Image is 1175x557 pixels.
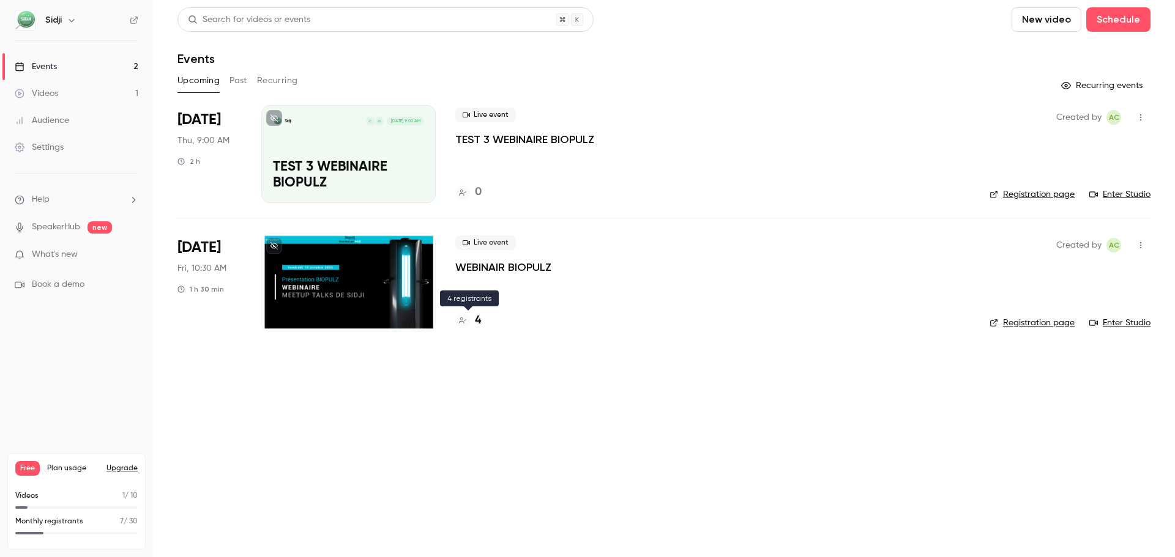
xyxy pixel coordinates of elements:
[15,87,58,100] div: Videos
[261,105,436,203] a: TEST 3 WEBINAIRE BIOPULZSidjiQC[DATE] 9:00 AMTEST 3 WEBINAIRE BIOPULZ
[177,238,221,257] span: [DATE]
[1106,110,1121,125] span: Amandine C
[1089,317,1151,329] a: Enter Studio
[1056,238,1102,253] span: Created by
[15,141,64,153] div: Settings
[32,248,78,261] span: What's new
[365,116,375,126] div: C
[15,516,83,527] p: Monthly registrants
[32,278,84,291] span: Book a demo
[106,463,138,473] button: Upgrade
[47,463,99,473] span: Plan usage
[273,160,424,191] p: TEST 3 WEBINAIRE BIOPULZ
[455,235,516,250] span: Live event
[1056,76,1151,95] button: Recurring events
[177,262,226,275] span: Fri, 10:30 AM
[1056,110,1102,125] span: Created by
[88,221,112,234] span: new
[177,105,242,203] div: Oct 9 Thu, 9:00 AM (Europe/Paris)
[475,184,482,201] h4: 0
[229,71,247,90] button: Past
[1106,238,1121,253] span: Amandine C
[32,221,80,234] a: SpeakerHub
[122,492,125,500] span: 1
[1089,188,1151,201] a: Enter Studio
[15,114,69,127] div: Audience
[455,312,481,329] a: 4
[475,312,481,329] h4: 4
[1012,7,1081,32] button: New video
[455,108,516,122] span: Live event
[177,135,229,147] span: Thu, 9:00 AM
[455,260,551,275] a: WEBINAIR BIOPULZ
[990,188,1075,201] a: Registration page
[120,516,138,527] p: / 30
[45,14,62,26] h6: Sidji
[285,118,291,124] p: Sidji
[177,51,215,66] h1: Events
[15,10,35,30] img: Sidji
[257,71,298,90] button: Recurring
[177,233,242,331] div: Oct 10 Fri, 10:30 AM (Europe/Paris)
[455,132,594,147] a: TEST 3 WEBINAIRE BIOPULZ
[387,117,423,125] span: [DATE] 9:00 AM
[177,284,224,294] div: 1 h 30 min
[177,71,220,90] button: Upcoming
[177,157,200,166] div: 2 h
[455,184,482,201] a: 0
[32,193,50,206] span: Help
[15,61,57,73] div: Events
[1109,110,1119,125] span: AC
[1086,7,1151,32] button: Schedule
[15,193,138,206] li: help-dropdown-opener
[122,490,138,501] p: / 10
[990,317,1075,329] a: Registration page
[15,461,40,476] span: Free
[15,490,39,501] p: Videos
[120,518,124,525] span: 7
[177,110,221,130] span: [DATE]
[375,116,384,126] div: Q
[1109,238,1119,253] span: AC
[188,13,310,26] div: Search for videos or events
